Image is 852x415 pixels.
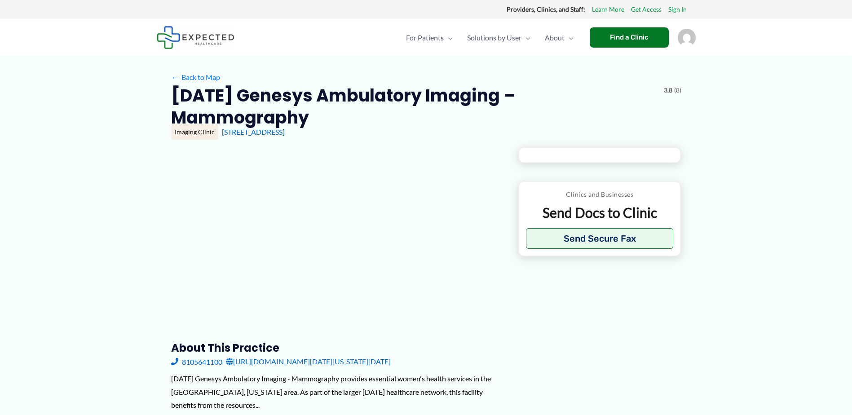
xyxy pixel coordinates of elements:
[631,4,662,15] a: Get Access
[157,26,234,49] img: Expected Healthcare Logo - side, dark font, small
[664,84,672,96] span: 3.8
[406,22,444,53] span: For Patients
[171,372,504,412] div: [DATE] Genesys Ambulatory Imaging - Mammography provides essential women's health services in the...
[171,341,504,355] h3: About this practice
[668,4,687,15] a: Sign In
[399,22,460,53] a: For PatientsMenu Toggle
[171,124,218,140] div: Imaging Clinic
[171,73,180,81] span: ←
[526,228,674,249] button: Send Secure Fax
[590,27,669,48] a: Find a Clinic
[526,204,674,221] p: Send Docs to Clinic
[467,22,521,53] span: Solutions by User
[444,22,453,53] span: Menu Toggle
[526,189,674,200] p: Clinics and Businesses
[545,22,565,53] span: About
[565,22,574,53] span: Menu Toggle
[226,355,391,368] a: [URL][DOMAIN_NAME][DATE][US_STATE][DATE]
[171,355,222,368] a: 8105641100
[171,84,657,129] h2: [DATE] Genesys Ambulatory Imaging – Mammography
[538,22,581,53] a: AboutMenu Toggle
[507,5,585,13] strong: Providers, Clinics, and Staff:
[678,32,696,41] a: Account icon link
[460,22,538,53] a: Solutions by UserMenu Toggle
[222,128,285,136] a: [STREET_ADDRESS]
[521,22,530,53] span: Menu Toggle
[592,4,624,15] a: Learn More
[674,84,681,96] span: (8)
[399,22,581,53] nav: Primary Site Navigation
[171,71,220,84] a: ←Back to Map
